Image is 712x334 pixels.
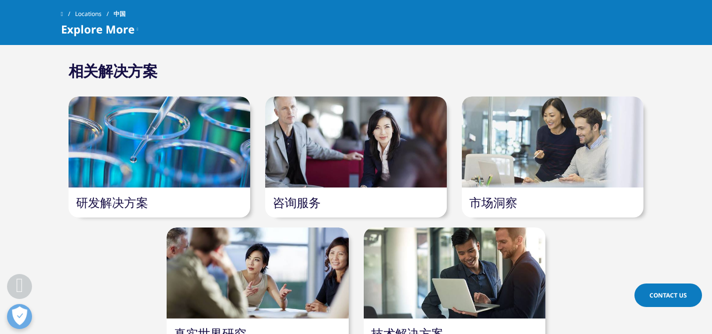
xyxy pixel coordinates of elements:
[114,5,126,23] span: 中国
[7,304,32,329] button: 打开偏好
[634,283,702,307] a: Contact Us
[469,194,517,210] a: 市场洞察
[76,194,148,210] a: 研发解决方案
[649,291,687,299] span: Contact Us
[61,23,135,35] span: Explore More
[75,5,114,23] a: Locations
[69,61,158,81] h2: 相关解决方案
[273,194,321,210] a: 咨询服务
